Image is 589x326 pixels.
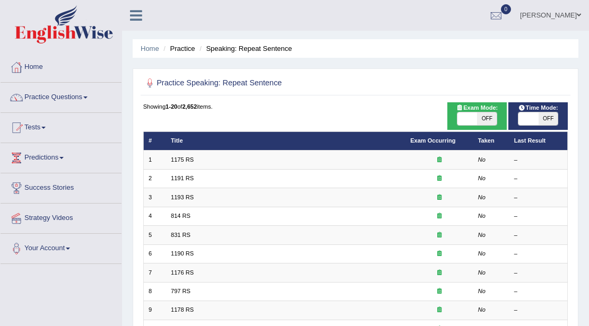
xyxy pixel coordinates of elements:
a: 1178 RS [171,306,194,313]
div: Exam occurring question [410,193,468,202]
th: Last Result [509,131,568,150]
div: – [514,174,562,183]
em: No [478,269,486,276]
td: 8 [143,282,166,301]
em: No [478,232,486,238]
em: No [478,250,486,257]
th: # [143,131,166,150]
div: Showing of items. [143,102,568,111]
a: Success Stories [1,173,122,200]
div: Exam occurring question [410,212,468,221]
em: No [478,306,486,313]
a: 831 RS [171,232,190,238]
th: Taken [473,131,509,150]
a: 814 RS [171,213,190,219]
a: Tests [1,113,122,139]
div: – [514,231,562,240]
div: – [514,306,562,314]
em: No [478,288,486,294]
a: 1176 RS [171,269,194,276]
span: Time Mode: [515,103,561,113]
span: OFF [477,112,497,125]
td: 4 [143,207,166,225]
a: Predictions [1,143,122,170]
div: Exam occurring question [410,231,468,240]
a: 1190 RS [171,250,194,257]
b: 2,652 [182,103,197,110]
span: 0 [501,4,512,14]
a: 1175 RS [171,156,194,163]
div: Exam occurring question [410,156,468,164]
td: 9 [143,301,166,320]
div: – [514,193,562,202]
a: Strategy Videos [1,204,122,230]
span: OFF [539,112,558,125]
th: Title [166,131,405,150]
div: – [514,212,562,221]
a: Home [141,45,159,52]
a: 1193 RS [171,194,194,200]
td: 7 [143,263,166,282]
a: Exam Occurring [410,137,455,144]
div: Exam occurring question [410,306,468,314]
em: No [478,213,486,219]
h2: Practice Speaking: Repeat Sentence [143,76,406,90]
a: Home [1,52,122,79]
td: 5 [143,226,166,244]
td: 2 [143,169,166,188]
div: Exam occurring question [410,287,468,296]
div: Show exams occurring in exams [447,102,507,130]
div: Exam occurring question [410,250,468,258]
a: Practice Questions [1,83,122,109]
b: 1-20 [166,103,177,110]
div: – [514,287,562,296]
div: – [514,250,562,258]
div: – [514,156,562,164]
span: Exam Mode: [453,103,501,113]
em: No [478,156,486,163]
em: No [478,175,486,181]
a: Your Account [1,234,122,260]
a: 1191 RS [171,175,194,181]
td: 6 [143,244,166,263]
div: Exam occurring question [410,269,468,277]
td: 1 [143,151,166,169]
div: Exam occurring question [410,174,468,183]
li: Speaking: Repeat Sentence [197,43,292,54]
div: – [514,269,562,277]
em: No [478,194,486,200]
a: 797 RS [171,288,190,294]
li: Practice [161,43,195,54]
td: 3 [143,188,166,207]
